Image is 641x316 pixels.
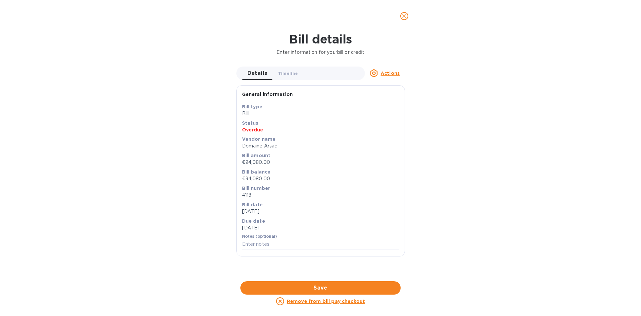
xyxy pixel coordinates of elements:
b: Bill amount [242,153,271,158]
p: €94,080.00 [242,159,399,166]
button: Save [240,281,401,295]
p: [DATE] [242,224,399,231]
b: Bill balance [242,169,271,175]
span: Details [247,69,267,78]
p: Domaine Arsac [242,142,399,149]
b: Bill type [242,104,262,109]
p: Bill [242,110,399,117]
b: General information [242,92,293,97]
p: Enter information for your bill or credit [5,49,636,56]
input: Enter notes [242,239,399,249]
b: Status [242,120,258,126]
p: €94,080.00 [242,175,399,182]
b: Due date [242,218,265,224]
b: Vendor name [242,136,276,142]
label: Notes (optional) [242,235,277,239]
p: [DATE] [242,208,399,215]
p: 4118 [242,192,399,199]
p: Overdue [242,126,399,133]
h1: Bill details [5,32,636,46]
b: Bill number [242,186,270,191]
span: Save [246,284,395,292]
button: close [396,8,412,24]
u: Remove from bill pay checkout [287,299,365,304]
b: Bill date [242,202,263,207]
span: Timeline [278,70,298,77]
u: Actions [381,71,400,76]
